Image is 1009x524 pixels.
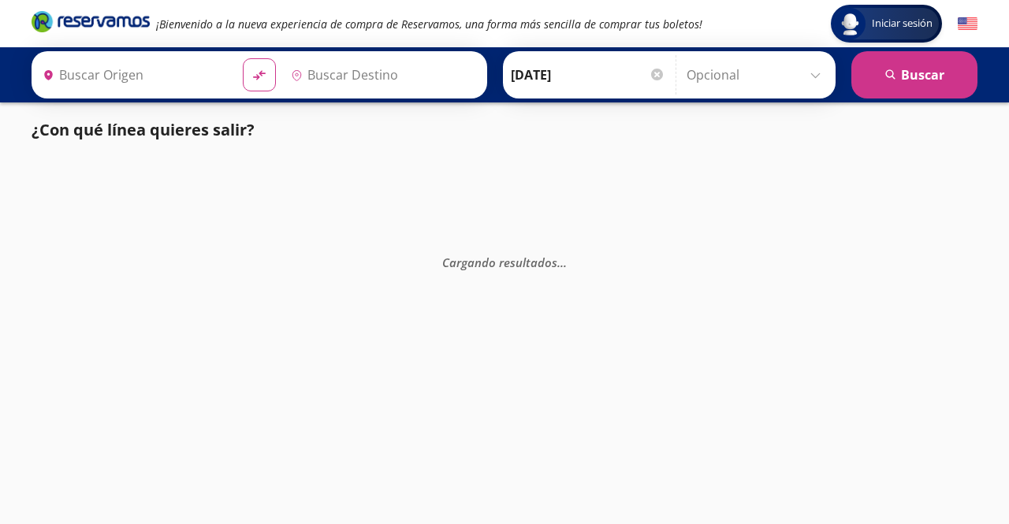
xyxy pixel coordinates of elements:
[557,254,560,269] span: .
[156,17,702,32] em: ¡Bienvenido a la nueva experiencia de compra de Reservamos, una forma más sencilla de comprar tus...
[866,16,939,32] span: Iniciar sesión
[958,14,977,34] button: English
[32,118,255,142] p: ¿Con qué línea quieres salir?
[32,9,150,38] a: Brand Logo
[285,55,478,95] input: Buscar Destino
[32,9,150,33] i: Brand Logo
[560,254,564,269] span: .
[564,254,567,269] span: .
[851,51,977,98] button: Buscar
[687,55,828,95] input: Opcional
[36,55,230,95] input: Buscar Origen
[442,254,567,269] em: Cargando resultados
[511,55,665,95] input: Elegir Fecha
